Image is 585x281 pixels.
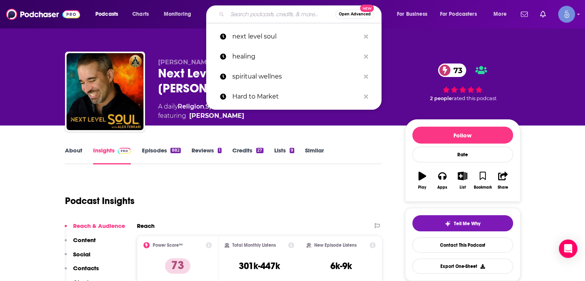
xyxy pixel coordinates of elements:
p: 73 [165,258,190,274]
span: and [241,103,253,110]
h3: 6k-9k [330,260,352,272]
a: Credits27 [232,147,263,164]
span: For Business [397,9,427,20]
a: Show notifications dropdown [537,8,549,21]
img: tell me why sparkle [445,221,451,227]
a: spiritual wellnes [206,67,382,87]
button: Share [493,167,513,194]
button: Follow [412,127,513,144]
div: Search podcasts, credits, & more... [213,5,389,23]
a: About [65,147,82,164]
span: Podcasts [95,9,118,20]
span: 73 [446,64,466,77]
img: Podchaser Pro [118,148,131,154]
span: [PERSON_NAME] [158,59,213,66]
button: Show profile menu [558,6,575,23]
h3: 301k-447k [239,260,280,272]
p: Social [73,251,90,258]
button: open menu [90,8,128,20]
button: open menu [435,8,488,20]
div: Play [418,185,426,190]
h2: Power Score™ [153,243,183,248]
p: spiritual wellnes [232,67,360,87]
div: Apps [437,185,447,190]
button: List [452,167,472,194]
div: 9 [290,148,294,153]
button: Reach & Audience [65,222,125,236]
button: Play [412,167,432,194]
button: Contacts [65,264,99,279]
a: Lists9 [274,147,294,164]
span: New [360,5,374,12]
div: List [460,185,466,190]
button: Content [65,236,96,251]
span: For Podcasters [440,9,477,20]
img: Podchaser - Follow, Share and Rate Podcasts [6,7,80,22]
a: Hard to Market [206,87,382,107]
div: 73 2 peoplerated this podcast [405,59,520,107]
a: History [253,103,275,110]
p: healing [232,47,360,67]
a: Spirituality [205,103,241,110]
a: Reviews1 [192,147,222,164]
span: Logged in as Spiral5-G1 [558,6,575,23]
span: 2 people [430,95,452,101]
h2: New Episode Listens [314,243,357,248]
button: tell me why sparkleTell Me Why [412,215,513,231]
div: [PERSON_NAME] [189,111,244,120]
div: 27 [256,148,263,153]
button: Open AdvancedNew [335,10,374,19]
div: 1 [218,148,222,153]
button: Export One-Sheet [412,259,513,274]
img: Next Level Soul Podcast with Alex Ferrari [67,53,143,130]
span: , [204,103,205,110]
a: Similar [305,147,324,164]
span: More [493,9,507,20]
p: Content [73,236,96,244]
p: next level soul [232,27,360,47]
p: Contacts [73,264,99,272]
button: Apps [432,167,452,194]
p: Reach & Audience [73,222,125,229]
button: Bookmark [473,167,493,194]
div: Open Intercom Messenger [559,239,577,258]
div: 882 [170,148,180,153]
button: open menu [158,8,201,20]
span: Open Advanced [339,12,371,16]
h1: Podcast Insights [65,195,135,207]
div: Share [498,185,508,190]
div: A daily podcast [158,102,300,120]
h2: Total Monthly Listens [232,243,276,248]
div: Rate [412,147,513,162]
span: featuring [158,111,300,120]
a: 73 [438,64,466,77]
a: Religion [178,103,204,110]
a: Charts [127,8,153,20]
a: healing [206,47,382,67]
h2: Reach [137,222,155,229]
a: InsightsPodchaser Pro [93,147,131,164]
span: Monitoring [164,9,191,20]
input: Search podcasts, credits, & more... [227,8,335,20]
button: open menu [392,8,437,20]
span: Tell Me Why [454,221,480,227]
a: next level soul [206,27,382,47]
a: Show notifications dropdown [518,8,531,21]
a: Episodes882 [142,147,180,164]
p: Hard to Market [232,87,360,107]
button: open menu [488,8,516,20]
img: User Profile [558,6,575,23]
button: Social [65,251,90,265]
span: rated this podcast [452,95,497,101]
div: Bookmark [473,185,492,190]
span: Charts [132,9,149,20]
a: Contact This Podcast [412,238,513,253]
